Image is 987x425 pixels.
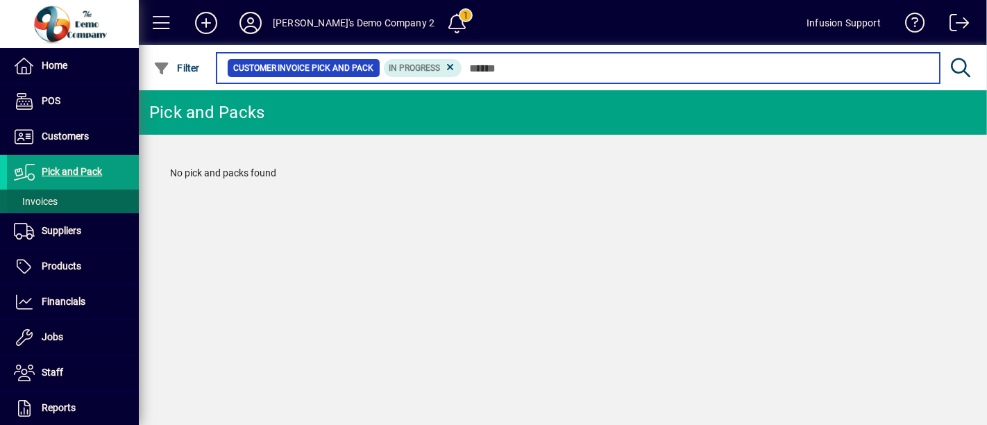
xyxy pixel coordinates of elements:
a: POS [7,84,139,119]
a: Home [7,49,139,83]
span: POS [42,95,60,106]
mat-chip: Pick Pack Status: In Progress [384,59,462,77]
span: Jobs [42,331,63,342]
div: Infusion Support [807,12,881,34]
span: Filter [153,62,200,74]
a: Staff [7,356,139,390]
button: Profile [228,10,273,35]
span: Suppliers [42,225,81,236]
div: No pick and packs found [156,152,970,194]
a: Logout [939,3,970,48]
a: Knowledge Base [895,3,925,48]
a: Invoices [7,190,139,213]
span: Reports [42,402,76,413]
span: Pick and Pack [42,166,102,177]
a: Suppliers [7,214,139,249]
span: Customers [42,131,89,142]
span: Invoices [14,196,58,207]
a: Financials [7,285,139,319]
button: Filter [150,56,203,81]
div: [PERSON_NAME]'s Demo Company 2 [273,12,435,34]
span: In Progress [389,63,441,73]
span: Home [42,60,67,71]
span: Customer Invoice Pick and Pack [233,61,374,75]
a: Customers [7,119,139,154]
div: Pick and Packs [149,101,265,124]
span: Staff [42,367,63,378]
a: Jobs [7,320,139,355]
button: Add [184,10,228,35]
span: Products [42,260,81,272]
a: Products [7,249,139,284]
span: Financials [42,296,85,307]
